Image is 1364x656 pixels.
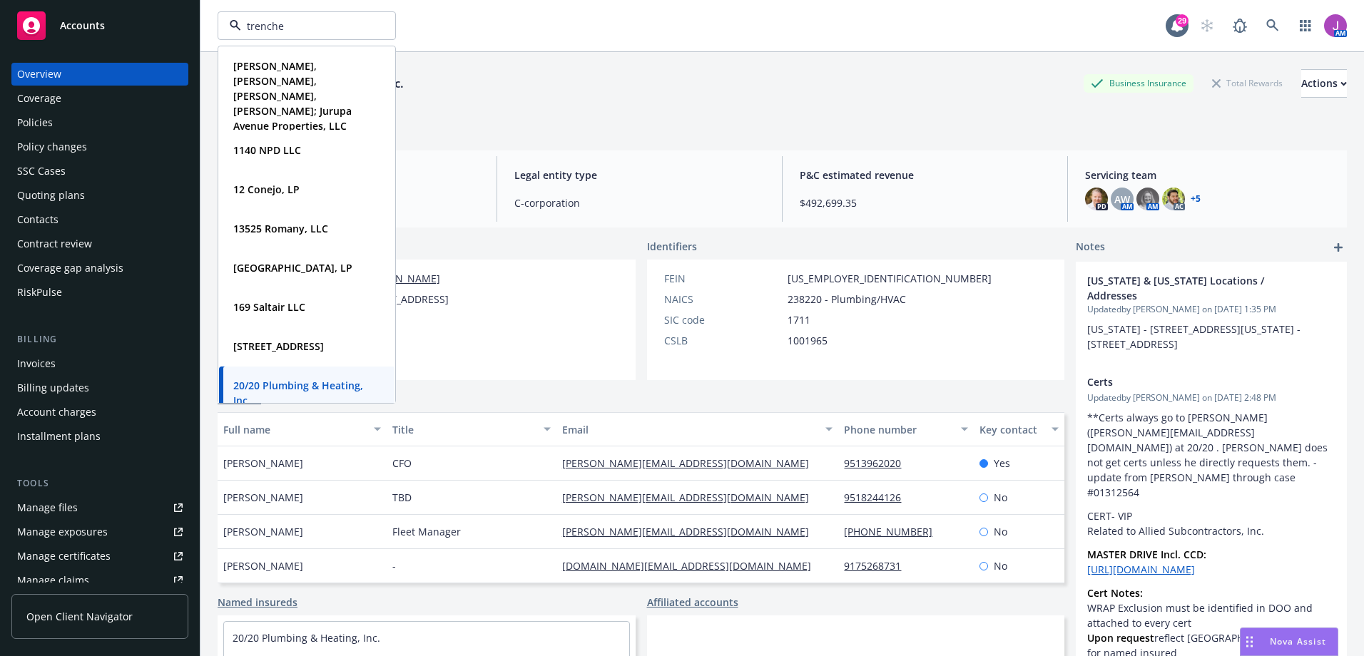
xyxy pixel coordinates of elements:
li: WRAP Exclusion must be identified in DOO and attached to every cert [1087,600,1335,630]
strong: [GEOGRAPHIC_DATA], LP [233,261,352,275]
div: NAICS [664,292,782,307]
a: [DOMAIN_NAME] [358,272,440,285]
div: Policy changes [17,135,87,158]
a: remove [1318,273,1335,290]
button: Actions [1301,69,1347,98]
a: Manage claims [11,569,188,592]
a: 9175268731 [844,559,912,573]
a: Contract review [11,232,188,255]
a: [PHONE_NUMBER] [844,525,944,538]
div: Contract review [17,232,92,255]
span: AW [1114,192,1130,207]
div: Actions [1301,70,1347,97]
span: TBD [392,490,412,505]
a: edit [1298,374,1315,391]
span: Updated by [PERSON_NAME] on [DATE] 2:48 PM [1087,391,1335,404]
a: 9513962020 [844,456,912,470]
p: [US_STATE] - [STREET_ADDRESS][US_STATE] - [STREET_ADDRESS] [1087,322,1335,352]
a: Invoices [11,352,188,375]
a: Manage files [11,496,188,519]
p: CERT- VIP Related to Allied Subcontractors, Inc. [1087,508,1335,538]
span: [PERSON_NAME] [223,490,303,505]
strong: Upon request [1087,631,1154,645]
span: P&C estimated revenue [800,168,1050,183]
button: Nova Assist [1240,627,1338,656]
div: Billing [11,332,188,347]
strong: 20/20 Plumbing & Heating, Inc. [233,379,363,407]
span: Fleet Manager [392,524,461,539]
div: Total Rewards [1205,74,1290,92]
div: FEIN [664,271,782,286]
div: Manage files [17,496,78,519]
a: Affiliated accounts [647,595,738,610]
strong: [STREET_ADDRESS] [233,339,324,353]
span: Servicing team [1085,168,1335,183]
span: - [392,558,396,573]
div: Manage exposures [17,521,108,543]
strong: 13525 Romany, LLC [233,222,328,235]
a: Installment plans [11,425,188,448]
div: 29 [1176,14,1189,27]
a: Billing updates [11,376,188,399]
span: No [994,490,1007,505]
a: Search [1258,11,1287,40]
div: Title [392,422,534,437]
div: Coverage [17,87,61,110]
div: Full name [223,422,365,437]
p: **Certs always go to [PERSON_NAME] ([PERSON_NAME][EMAIL_ADDRESS][DOMAIN_NAME]) at 20/20 . [PERSON... [1087,410,1335,500]
span: Nova Assist [1270,635,1326,647]
a: Contacts [11,208,188,231]
span: [US_STATE] & [US_STATE] Locations / Addresses [1087,273,1298,303]
span: [US_EMPLOYER_IDENTIFICATION_NUMBER] [788,271,992,286]
span: Updated by [PERSON_NAME] on [DATE] 1:35 PM [1087,303,1335,316]
input: Filter by keyword [241,19,367,34]
img: photo [1324,14,1347,37]
span: $492,699.35 [800,195,1050,210]
a: Coverage [11,87,188,110]
div: Tools [11,476,188,491]
div: Phone number [844,422,952,437]
span: [PERSON_NAME] [223,524,303,539]
div: Billing updates [17,376,89,399]
a: Policies [11,111,188,134]
div: [US_STATE] & [US_STATE] Locations / AddressesUpdatedby [PERSON_NAME] on [DATE] 1:35 PM[US_STATE] ... [1076,262,1347,363]
div: CSLB [664,333,782,348]
div: Invoices [17,352,56,375]
span: Certs [1087,374,1298,389]
span: Yes [994,456,1010,471]
a: Named insureds [218,595,297,610]
span: 238220 - Plumbing/HVAC [788,292,906,307]
span: Notes [1076,239,1105,256]
a: [DOMAIN_NAME][EMAIL_ADDRESS][DOMAIN_NAME] [562,559,823,573]
span: [STREET_ADDRESS] [358,292,449,307]
strong: MASTER DRIVE Incl. CCD: [1087,548,1206,561]
span: 1001965 [788,333,828,348]
a: remove [1318,374,1335,391]
a: Coverage gap analysis [11,257,188,280]
strong: [PERSON_NAME], [PERSON_NAME], [PERSON_NAME], [PERSON_NAME]; Jurupa Avenue Properties, LLC [233,59,352,133]
div: SSC Cases [17,160,66,183]
a: Start snowing [1193,11,1221,40]
a: SSC Cases [11,160,188,183]
a: Account charges [11,401,188,424]
span: C-corporation [514,195,765,210]
a: 9518244126 [844,491,912,504]
a: [URL][DOMAIN_NAME] [1087,563,1195,576]
img: photo [1085,188,1108,210]
a: [PERSON_NAME][EMAIL_ADDRESS][DOMAIN_NAME] [562,456,820,470]
a: Switch app [1291,11,1320,40]
div: Key contact [979,422,1043,437]
button: Title [387,412,556,446]
a: Accounts [11,6,188,46]
a: RiskPulse [11,281,188,304]
a: add [1330,239,1347,256]
span: Accounts [60,20,105,31]
a: edit [1298,273,1315,290]
span: 1711 [788,312,810,327]
div: Installment plans [17,425,101,448]
a: Overview [11,63,188,86]
a: [PERSON_NAME][EMAIL_ADDRESS][DOMAIN_NAME] [562,491,820,504]
a: Report a Bug [1226,11,1254,40]
span: Open Client Navigator [26,609,133,624]
a: 20/20 Plumbing & Heating, Inc. [233,631,380,645]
